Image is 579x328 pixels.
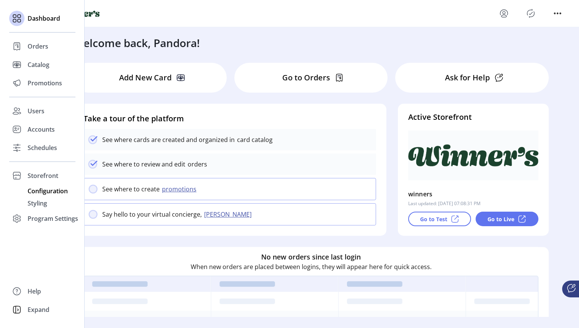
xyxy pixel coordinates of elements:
h3: Welcome back, Pandora! [74,35,200,51]
p: See where to create [102,184,160,194]
p: Add New Card [119,72,172,83]
span: Storefront [28,171,58,180]
p: Last updated: [DATE] 07:08:31 PM [408,200,481,207]
span: Configuration [28,186,68,196]
button: menu [551,7,564,20]
span: Orders [28,42,48,51]
p: card catalog [235,135,273,144]
span: Users [28,106,44,116]
span: Promotions [28,78,62,88]
span: Expand [28,305,49,314]
h6: No new orders since last login [261,252,361,262]
h4: Take a tour of the platform [83,113,376,124]
p: winners [408,188,433,200]
p: orders [185,160,207,169]
button: [PERSON_NAME] [202,210,256,219]
h4: Active Storefront [408,111,538,123]
span: Styling [28,199,47,208]
p: Go to Orders [282,72,330,83]
button: Publisher Panel [525,7,537,20]
p: See where cards are created and organized in [102,135,235,144]
p: Go to Live [487,215,514,223]
span: Catalog [28,60,49,69]
span: Help [28,287,41,296]
p: Say hello to your virtual concierge, [102,210,202,219]
p: When new orders are placed between logins, they will appear here for quick access. [191,262,432,271]
span: Schedules [28,143,57,152]
p: See where to review and edit [102,160,185,169]
button: promotions [160,184,201,194]
p: Ask for Help [445,72,490,83]
span: Accounts [28,125,55,134]
p: Go to Test [420,215,447,223]
span: Program Settings [28,214,78,223]
button: menu [498,7,510,20]
span: Dashboard [28,14,60,23]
